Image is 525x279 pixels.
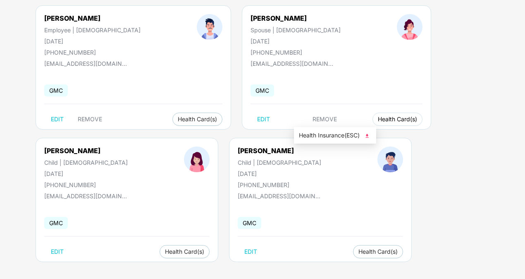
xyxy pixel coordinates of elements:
span: GMC [44,217,68,229]
div: [PERSON_NAME] [251,14,341,22]
div: [PHONE_NUMBER] [251,49,341,56]
span: Health Card(s) [165,250,204,254]
div: Spouse | [DEMOGRAPHIC_DATA] [251,26,341,34]
span: REMOVE [78,116,102,123]
button: Health Card(s) [160,245,210,258]
div: [PHONE_NUMBER] [44,49,141,56]
button: REMOVE [71,113,109,126]
div: Employee | [DEMOGRAPHIC_DATA] [44,26,141,34]
button: Health Card(s) [372,113,422,126]
button: EDIT [238,245,264,258]
img: profileImage [197,14,222,40]
div: [PHONE_NUMBER] [44,181,128,188]
button: EDIT [44,245,70,258]
button: REMOVE [306,113,344,126]
span: EDIT [244,248,257,255]
span: Health Insurance(ESC) [299,131,371,140]
div: [DATE] [238,170,321,177]
button: EDIT [251,113,277,126]
div: [PERSON_NAME] [44,14,141,22]
img: profileImage [397,14,422,40]
span: GMC [251,84,274,96]
div: [EMAIL_ADDRESS][DOMAIN_NAME] [44,192,127,200]
div: Child | [DEMOGRAPHIC_DATA] [238,159,321,166]
button: EDIT [44,113,70,126]
span: GMC [44,84,68,96]
div: Child | [DEMOGRAPHIC_DATA] [44,159,128,166]
div: [EMAIL_ADDRESS][DOMAIN_NAME] [238,192,320,200]
div: [DATE] [44,38,141,45]
div: [PERSON_NAME] [44,147,128,155]
div: [DATE] [44,170,128,177]
span: Health Card(s) [378,117,417,121]
span: GMC [238,217,261,229]
div: [PHONE_NUMBER] [238,181,321,188]
span: Health Card(s) [178,117,217,121]
div: [PERSON_NAME] [238,147,321,155]
img: svg+xml;base64,PHN2ZyB4bWxucz0iaHR0cDovL3d3dy53My5vcmcvMjAwMC9zdmciIHhtbG5zOnhsaW5rPSJodHRwOi8vd3... [363,132,371,140]
span: EDIT [51,248,64,255]
img: profileImage [377,147,403,172]
div: [EMAIL_ADDRESS][DOMAIN_NAME] [251,60,333,67]
div: [EMAIL_ADDRESS][DOMAIN_NAME] [44,60,127,67]
span: EDIT [51,116,64,123]
span: EDIT [257,116,270,123]
button: Health Card(s) [172,113,222,126]
span: Health Card(s) [358,250,398,254]
span: REMOVE [313,116,337,123]
img: profileImage [184,147,210,172]
button: Health Card(s) [353,245,403,258]
div: [DATE] [251,38,341,45]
